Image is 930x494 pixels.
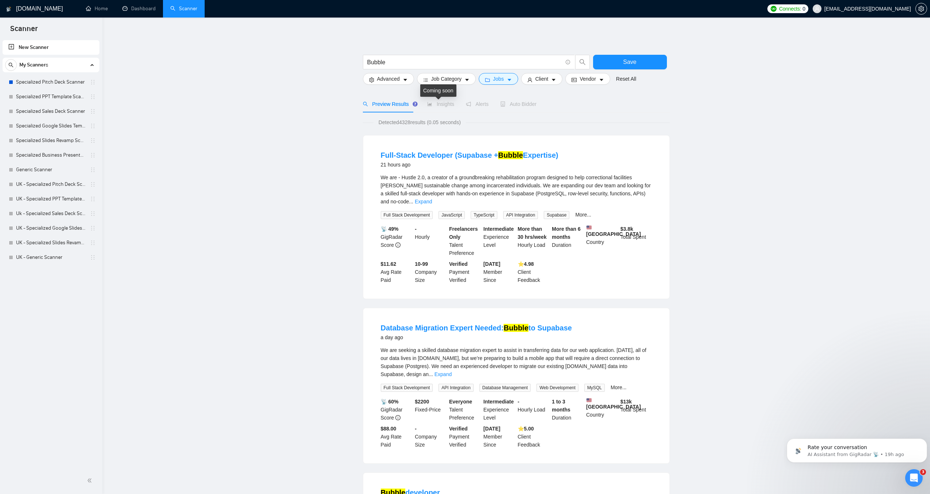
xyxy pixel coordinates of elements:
div: Payment Verified [448,260,482,284]
img: upwork-logo.png [771,6,777,12]
a: searchScanner [170,5,197,12]
a: Uk - Specialized Sales Deck Scanner [16,206,86,221]
span: caret-down [551,77,556,83]
div: Country [585,398,619,422]
span: JavaScript [439,211,465,219]
b: 10-99 [415,261,428,267]
b: 📡 60% [381,399,399,405]
b: $ 3.8k [620,226,633,232]
span: idcard [572,77,577,83]
div: Payment Verified [448,425,482,449]
button: setting [915,3,927,15]
b: [GEOGRAPHIC_DATA] [586,398,641,410]
a: Specialized Google Slides Template Scanner [16,119,86,133]
b: $ 2200 [415,399,429,405]
div: GigRadar Score [379,398,414,422]
div: Hourly Load [516,398,551,422]
a: Specialized Business Presentation [16,148,86,162]
span: area-chart [427,102,432,107]
span: Insights [427,101,454,107]
div: Hourly [413,225,448,257]
span: MySQL [584,384,605,392]
div: Member Since [482,260,516,284]
span: holder [90,181,96,187]
div: Member Since [482,425,516,449]
button: idcardVendorcaret-down [565,73,610,85]
b: 📡 49% [381,226,399,232]
div: a day ago [381,333,572,342]
span: API Integration [503,211,538,219]
span: We are seeking a skilled database migration expert to assist in transferring data for our web app... [381,347,646,377]
span: holder [90,196,96,202]
a: Specialized Sales Deck Scanner [16,104,86,119]
div: Country [585,225,619,257]
div: Client Feedback [516,425,551,449]
div: We are seeking a skilled database migration expert to assist in transferring data for our web app... [381,346,652,378]
div: GigRadar Score [379,225,414,257]
b: $ 13k [620,399,632,405]
span: 0 [802,5,805,13]
mark: Bubble [498,151,523,159]
span: folder [485,77,490,83]
a: New Scanner [8,40,94,55]
span: holder [90,123,96,129]
span: My Scanners [19,58,48,72]
a: homeHome [86,5,108,12]
a: Database Migration Expert Needed:Bubbleto Supabase [381,324,572,332]
img: 🇺🇸 [587,398,592,403]
a: Reset All [616,75,636,83]
span: info-circle [566,60,570,65]
span: Alerts [466,101,489,107]
b: [DATE] [483,426,500,432]
button: userClientcaret-down [521,73,563,85]
div: Coming soon [420,84,456,97]
div: Total Spent [619,398,653,422]
a: More... [575,212,591,218]
span: ... [409,199,413,204]
div: Avg Rate Paid [379,260,414,284]
b: $11.62 [381,261,396,267]
span: user [815,6,820,11]
b: ⭐️ 5.00 [518,426,534,432]
span: Database Management [479,384,531,392]
span: info-circle [395,242,401,248]
img: logo [6,3,11,15]
div: 21 hours ago [381,160,558,169]
b: 1 to 3 months [552,399,570,413]
li: New Scanner [3,40,99,55]
span: Supabase [544,211,569,219]
div: Duration [550,398,585,422]
span: holder [90,138,96,143]
b: [DATE] [483,261,500,267]
button: search [5,59,17,71]
iframe: Intercom notifications message [784,423,930,474]
b: More than 6 months [552,226,581,240]
a: setting [915,6,927,12]
div: We are - Hustle 2.0, a creator of a groundbreaking rehabilitation program designed to help correc... [381,173,652,206]
a: UK - Specialized Google Slides Template Scanner [16,221,86,235]
div: Talent Preference [448,398,482,422]
span: search [363,102,368,107]
span: holder [90,240,96,246]
div: Experience Level [482,225,516,257]
a: UK - Specialized PPT Template Scanner [16,192,86,206]
span: setting [916,6,927,12]
b: - [415,426,417,432]
iframe: Intercom live chat [905,469,923,487]
div: Company Size [413,260,448,284]
div: Duration [550,225,585,257]
span: Save [623,57,636,66]
img: 🇺🇸 [587,225,592,230]
b: Verified [449,426,468,432]
b: Freelancers Only [449,226,478,240]
a: Specialized Slides Revamp Scanner [16,133,86,148]
div: Total Spent [619,225,653,257]
span: holder [90,225,96,231]
span: caret-down [507,77,512,83]
span: Connects: [779,5,801,13]
span: Full Stack Development [381,211,433,219]
span: Client [535,75,548,83]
